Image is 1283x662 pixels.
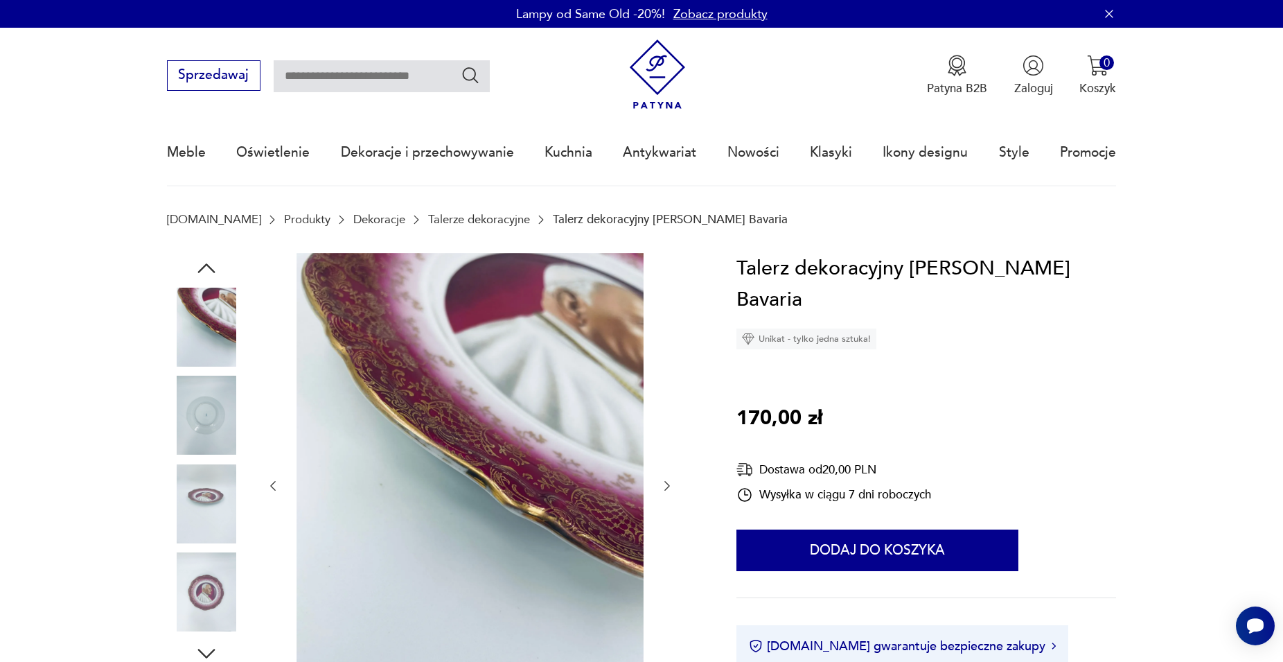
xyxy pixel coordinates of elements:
button: Zaloguj [1014,55,1053,96]
iframe: Smartsupp widget button [1236,607,1275,645]
img: Ikona koszyka [1087,55,1108,76]
p: Patyna B2B [927,80,987,96]
button: [DOMAIN_NAME] gwarantuje bezpieczne zakupy [749,638,1056,655]
img: Ikona strzałki w prawo [1052,643,1056,650]
div: Dostawa od 20,00 PLN [736,461,931,478]
button: 0Koszyk [1079,55,1116,96]
a: [DOMAIN_NAME] [167,213,261,226]
div: 0 [1099,55,1114,70]
a: Zobacz produkty [673,6,768,23]
a: Promocje [1060,121,1116,184]
img: Zdjęcie produktu Talerz dekoracyjny Jan Paweł II Bavaria [167,376,246,455]
button: Sprzedawaj [167,60,260,91]
p: Koszyk [1079,80,1116,96]
a: Produkty [284,213,330,226]
p: Talerz dekoracyjny [PERSON_NAME] Bavaria [553,213,788,226]
a: Style [999,121,1029,184]
a: Antykwariat [623,121,696,184]
button: Patyna B2B [927,55,987,96]
a: Kuchnia [545,121,592,184]
p: Zaloguj [1014,80,1053,96]
img: Ikona dostawy [736,461,753,478]
h1: Talerz dekoracyjny [PERSON_NAME] Bavaria [736,253,1116,316]
img: Zdjęcie produktu Talerz dekoracyjny Jan Paweł II Bavaria [167,288,246,367]
img: Ikona certyfikatu [749,639,763,653]
img: Patyna - sklep z meblami i dekoracjami vintage [623,40,693,110]
a: Sprzedawaj [167,71,260,82]
img: Zdjęcie produktu Talerz dekoracyjny Jan Paweł II Bavaria [167,464,246,543]
p: Lampy od Same Old -20%! [516,6,665,23]
a: Oświetlenie [236,121,310,184]
img: Ikona diamentu [742,333,754,345]
img: Ikona medalu [946,55,968,76]
a: Nowości [727,121,779,184]
div: Wysyłka w ciągu 7 dni roboczych [736,487,931,503]
button: Dodaj do koszyka [736,530,1018,571]
img: Zdjęcie produktu Talerz dekoracyjny Jan Paweł II Bavaria [167,552,246,631]
a: Ikony designu [883,121,968,184]
div: Unikat - tylko jedna sztuka! [736,329,876,349]
button: Szukaj [461,65,481,85]
a: Dekoracje i przechowywanie [341,121,514,184]
p: 170,00 zł [736,403,822,435]
a: Ikona medaluPatyna B2B [927,55,987,96]
a: Dekoracje [353,213,405,226]
a: Klasyki [810,121,852,184]
a: Talerze dekoracyjne [428,213,530,226]
a: Meble [167,121,206,184]
img: Ikonka użytkownika [1023,55,1044,76]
